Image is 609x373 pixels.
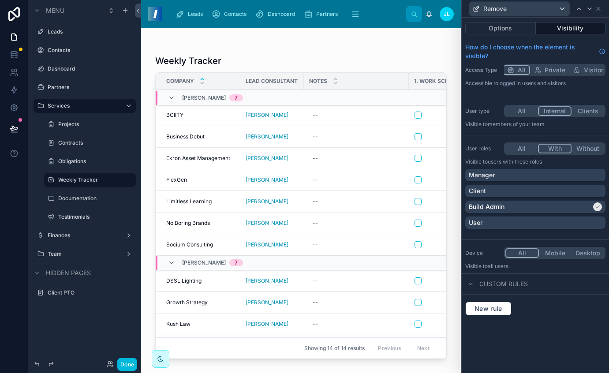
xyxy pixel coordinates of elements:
div: 7 [235,259,238,266]
button: New rule [465,302,512,316]
label: Finances [48,232,118,239]
label: Documentation [58,195,131,202]
label: Weekly Tracker [58,176,131,183]
a: How do I choose when the element is visible? [465,43,605,60]
label: Contracts [58,139,131,146]
span: Lead Consultant [246,78,298,85]
label: Client PTO [48,289,131,296]
span: [PERSON_NAME] [182,259,226,266]
a: Leads [173,6,209,22]
span: Remove [483,4,507,13]
span: Notes [309,78,327,85]
label: Device [465,250,501,257]
span: Custom rules [479,280,528,288]
button: Done [117,358,137,371]
p: User [469,218,482,227]
span: New rule [471,305,506,313]
span: Private [545,66,565,75]
label: Access Type [465,67,501,74]
span: Visitor [584,66,603,75]
button: All [505,248,539,258]
span: all users [488,263,508,269]
button: Visibility [536,22,606,34]
button: Options [465,22,536,34]
p: Visible to [465,263,605,270]
span: Showing 14 of 14 results [304,345,365,352]
span: Members of your team [488,121,545,127]
span: Dashboard [268,11,295,18]
span: Contacts [224,11,247,18]
label: Dashboard [48,65,131,72]
button: Clients [572,106,604,116]
label: Obligations [58,158,131,165]
span: Users with these roles [488,158,542,165]
span: All [518,66,526,75]
span: [PERSON_NAME] [182,94,226,101]
span: Menu [46,6,64,15]
button: Without [572,144,604,153]
p: Build Admin [469,202,504,211]
label: Testimonials [58,213,131,220]
label: User roles [465,145,501,152]
button: Desktop [572,248,604,258]
label: Team [48,250,118,257]
label: User type [465,108,501,115]
img: App logo [148,7,162,21]
button: All [505,144,538,153]
span: JL [444,11,450,18]
span: Leads [188,11,203,18]
div: scrollable content [169,4,406,24]
button: Remove [469,1,570,16]
label: Partners [48,84,131,91]
span: Logged in users and visitors [498,80,566,86]
p: Visible to [465,158,605,165]
label: Leads [48,28,131,35]
a: Contacts [209,6,253,22]
p: Visible to [465,121,605,128]
button: All [505,106,538,116]
p: Manager [469,171,495,179]
button: Internal [538,106,572,116]
label: Projects [58,121,131,128]
a: Partners [301,6,344,22]
span: Partners [316,11,338,18]
label: Contacts [48,47,131,54]
a: Dashboard [253,6,301,22]
div: 7 [235,94,238,101]
span: 1. Work Scheduled [414,78,470,85]
label: Services [48,102,118,109]
span: How do I choose when the element is visible? [465,43,595,60]
p: Accessible to [465,80,605,87]
span: Hidden pages [46,269,91,277]
span: Company [166,78,194,85]
button: With [538,144,572,153]
button: Mobile [539,248,572,258]
p: Client [469,186,486,195]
